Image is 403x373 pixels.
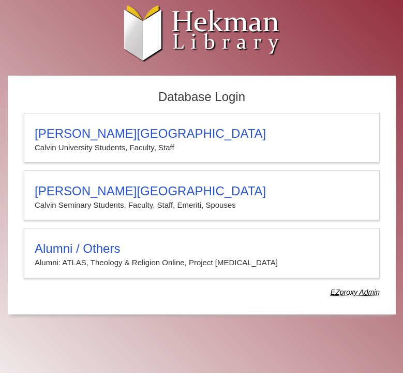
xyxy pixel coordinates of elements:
[24,170,380,220] a: [PERSON_NAME][GEOGRAPHIC_DATA]Calvin Seminary Students, Faculty, Staff, Emeriti, Spouses
[35,241,369,256] h3: Alumni / Others
[24,113,380,163] a: [PERSON_NAME][GEOGRAPHIC_DATA]Calvin University Students, Faculty, Staff
[35,141,369,154] p: Calvin University Students, Faculty, Staff
[35,126,369,141] h3: [PERSON_NAME][GEOGRAPHIC_DATA]
[35,198,369,212] p: Calvin Seminary Students, Faculty, Staff, Emeriti, Spouses
[19,87,385,108] h2: Database Login
[35,241,369,269] summary: Alumni / OthersAlumni: ATLAS, Theology & Religion Online, Project [MEDICAL_DATA]
[35,184,369,198] h3: [PERSON_NAME][GEOGRAPHIC_DATA]
[35,256,369,269] p: Alumni: ATLAS, Theology & Religion Online, Project [MEDICAL_DATA]
[331,288,380,296] dfn: Use Alumni login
